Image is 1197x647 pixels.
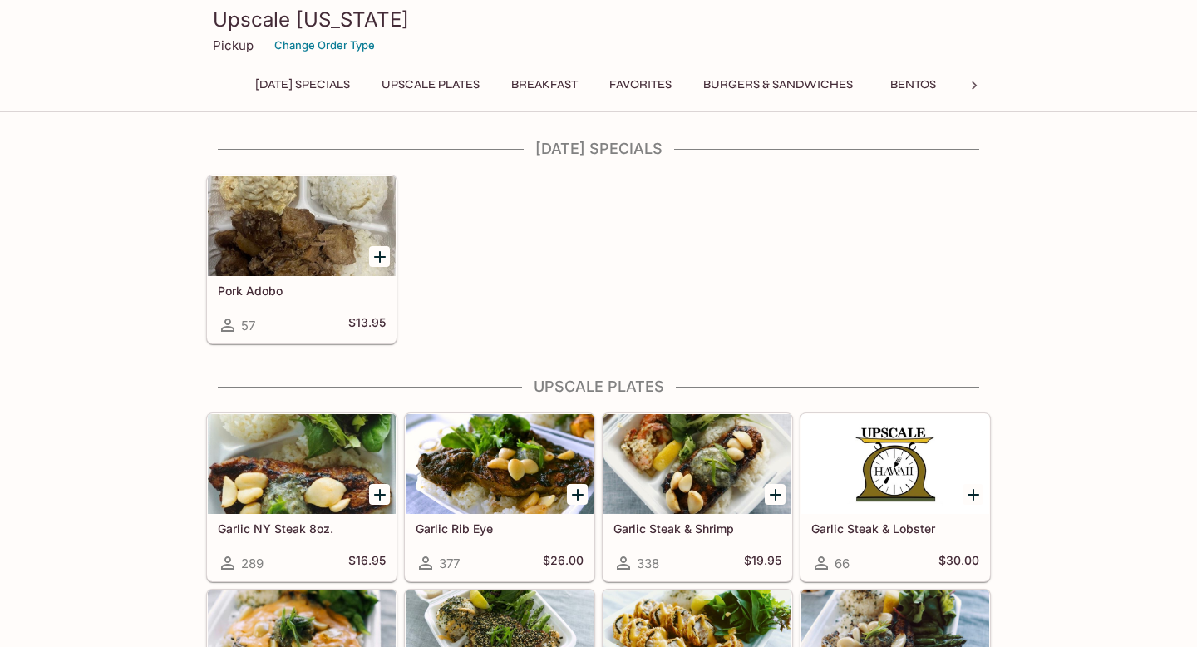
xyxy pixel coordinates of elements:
[543,553,584,573] h5: $26.00
[206,378,991,396] h4: UPSCALE Plates
[567,484,588,505] button: Add Garlic Rib Eye
[694,73,862,96] button: Burgers & Sandwiches
[938,553,979,573] h5: $30.00
[801,414,989,514] div: Garlic Steak & Lobster
[416,521,584,536] h5: Garlic Rib Eye
[246,73,359,96] button: [DATE] Specials
[600,73,681,96] button: Favorites
[406,414,594,514] div: Garlic Rib Eye
[218,521,386,536] h5: Garlic NY Steak 8oz.
[800,413,990,581] a: Garlic Steak & Lobster66$30.00
[405,413,594,581] a: Garlic Rib Eye377$26.00
[207,413,397,581] a: Garlic NY Steak 8oz.289$16.95
[369,484,390,505] button: Add Garlic NY Steak 8oz.
[502,73,587,96] button: Breakfast
[208,414,396,514] div: Garlic NY Steak 8oz.
[218,284,386,298] h5: Pork Adobo
[241,556,264,571] span: 289
[369,246,390,267] button: Add Pork Adobo
[603,414,791,514] div: Garlic Steak & Shrimp
[603,413,792,581] a: Garlic Steak & Shrimp338$19.95
[208,176,396,276] div: Pork Adobo
[213,37,254,53] p: Pickup
[267,32,382,58] button: Change Order Type
[811,521,979,536] h5: Garlic Steak & Lobster
[613,521,781,536] h5: Garlic Steak & Shrimp
[744,553,781,573] h5: $19.95
[875,73,950,96] button: Bentos
[835,556,850,571] span: 66
[213,7,984,32] h3: Upscale [US_STATE]
[241,318,255,333] span: 57
[348,315,386,335] h5: $13.95
[439,556,460,571] span: 377
[348,553,386,573] h5: $16.95
[963,484,983,505] button: Add Garlic Steak & Lobster
[765,484,786,505] button: Add Garlic Steak & Shrimp
[207,175,397,343] a: Pork Adobo57$13.95
[637,556,659,571] span: 338
[372,73,489,96] button: UPSCALE Plates
[206,140,991,158] h4: [DATE] Specials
